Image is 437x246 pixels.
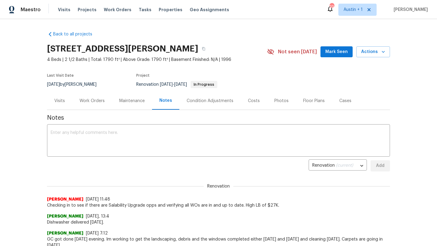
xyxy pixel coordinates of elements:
span: [DATE] [47,82,60,87]
div: Photos [274,98,289,104]
span: [DATE] [160,82,173,87]
span: [PERSON_NAME] [47,213,83,219]
div: Costs [248,98,260,104]
div: Notes [159,98,172,104]
div: Visits [54,98,65,104]
span: - [160,82,187,87]
span: Renovation [204,183,233,189]
span: [DATE], 13:4 [86,214,109,218]
span: Mark Seen [325,48,348,56]
span: [PERSON_NAME] [47,230,83,236]
span: Geo Assignments [190,7,229,13]
span: Actions [361,48,385,56]
a: Back to all projects [47,31,105,37]
div: Maintenance [119,98,145,104]
div: Condition Adjustments [187,98,233,104]
div: Work Orders [80,98,105,104]
button: Copy Address [198,43,209,54]
span: Notes [47,115,390,121]
span: (current) [336,163,353,168]
span: Checking in to see if there are Salability Upgrade opps and verifying all WOs are in and up to da... [47,202,390,208]
span: Visits [58,7,70,13]
span: Project [136,74,150,77]
span: Last Visit Date [47,74,74,77]
div: Renovation (current) [309,158,367,173]
span: [PERSON_NAME] [47,196,83,202]
h2: [STREET_ADDRESS][PERSON_NAME] [47,46,198,52]
span: Austin + 1 [344,7,363,13]
div: Floor Plans [303,98,325,104]
span: Renovation [136,82,217,87]
div: 33 [330,4,334,10]
span: Work Orders [104,7,131,13]
div: by [PERSON_NAME] [47,81,104,88]
span: Dishwasher delivered [DATE]. [47,219,390,225]
span: 4 Beds | 2 1/2 Baths | Total: 1790 ft² | Above Grade: 1790 ft² | Basement Finished: N/A | 1996 [47,57,267,63]
div: Cases [339,98,351,104]
span: Projects [78,7,97,13]
span: Not seen [DATE] [278,49,317,55]
span: [DATE] 7:12 [86,231,108,235]
span: [DATE] 11:48 [86,197,110,201]
span: Properties [159,7,182,13]
span: [PERSON_NAME] [391,7,428,13]
button: Mark Seen [320,46,353,58]
span: [DATE] [174,82,187,87]
span: Maestro [21,7,41,13]
span: In Progress [191,83,217,86]
span: Tasks [139,8,151,12]
button: Actions [356,46,390,58]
